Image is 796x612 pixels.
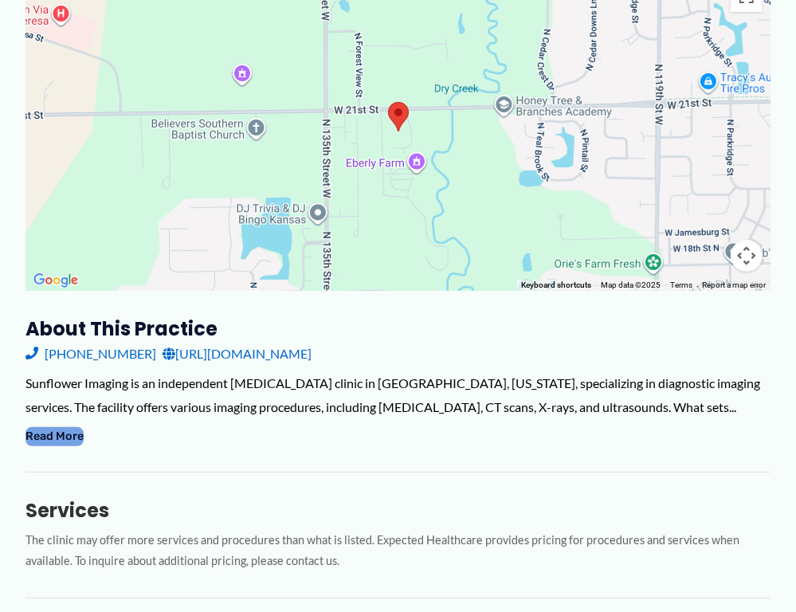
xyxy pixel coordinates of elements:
[25,427,84,446] button: Read More
[601,280,661,289] span: Map data ©2025
[25,530,771,573] p: The clinic may offer more services and procedures than what is listed. Expected Healthcare provid...
[29,270,82,291] a: Open this area in Google Maps (opens a new window)
[670,280,692,289] a: Terms (opens in new tab)
[163,342,312,366] a: [URL][DOMAIN_NAME]
[25,371,771,418] div: Sunflower Imaging is an independent [MEDICAL_DATA] clinic in [GEOGRAPHIC_DATA], [US_STATE], speci...
[25,316,771,341] h3: About this practice
[29,270,82,291] img: Google
[731,240,763,272] button: Map camera controls
[25,498,771,523] h3: Services
[25,342,156,366] a: [PHONE_NUMBER]
[521,280,591,291] button: Keyboard shortcuts
[702,280,766,289] a: Report a map error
